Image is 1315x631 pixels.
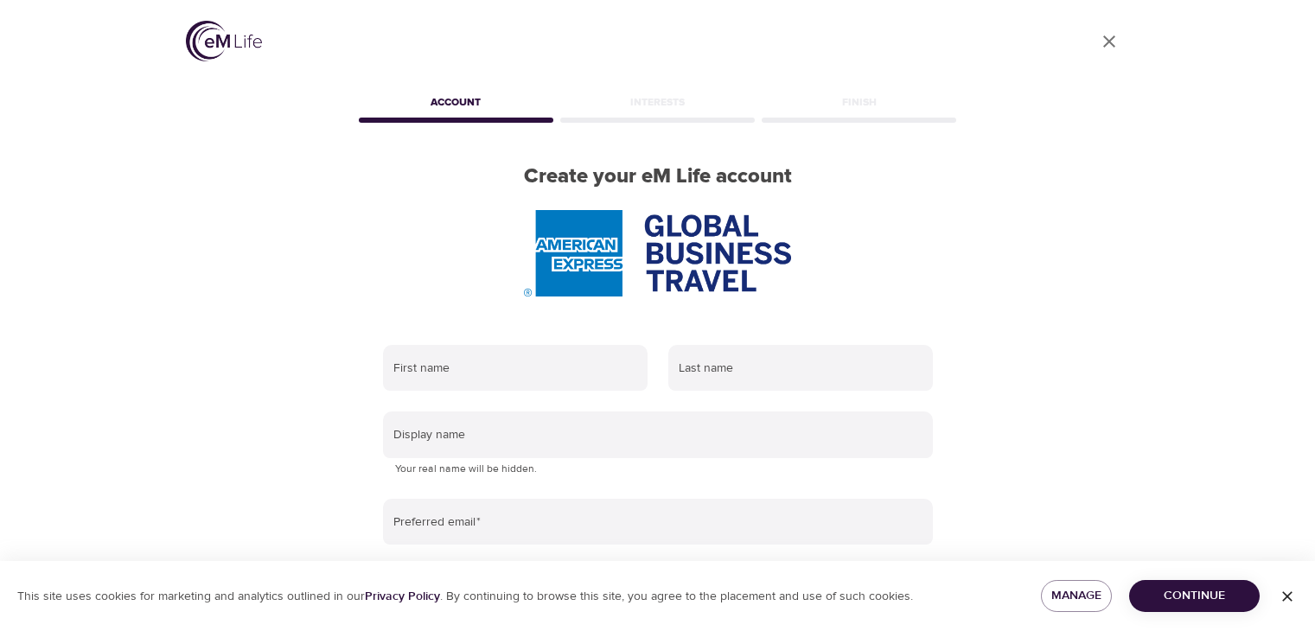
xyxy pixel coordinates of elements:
[355,164,961,189] h2: Create your eM Life account
[1041,580,1113,612] button: Manage
[365,589,440,604] a: Privacy Policy
[186,21,262,61] img: logo
[395,461,921,478] p: Your real name will be hidden.
[524,210,790,296] img: AmEx%20GBT%20logo.png
[1055,585,1099,607] span: Manage
[1129,580,1260,612] button: Continue
[1088,21,1130,62] a: close
[1143,585,1246,607] span: Continue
